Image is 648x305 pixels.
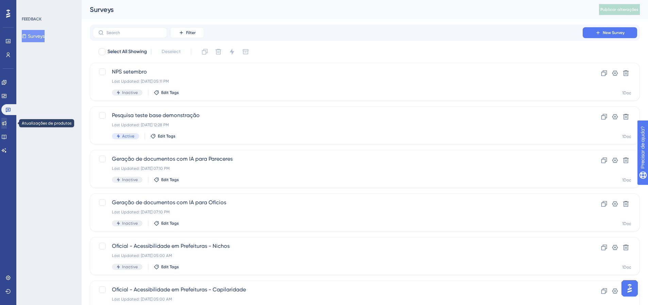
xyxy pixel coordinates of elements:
div: FEEDBACK [22,16,41,22]
button: Filter [170,27,204,38]
button: Edit Tags [150,133,176,139]
iframe: Iniciador do Assistente de IA do UserGuiding [619,278,640,299]
span: Inactive [122,221,138,226]
button: Edit Tags [154,221,179,226]
font: Publicar alterações [600,7,638,12]
div: Last Updated: [DATE] 12:28 PM [112,122,563,128]
div: 1Doc [622,90,631,96]
div: Surveys [90,5,582,14]
span: Filter [186,30,196,35]
span: Edit Tags [161,177,179,182]
div: Last Updated: [DATE] 05:00 AM [112,253,563,258]
span: Select All Showing [107,48,147,56]
font: Precisar de ajuda? [16,3,59,8]
div: Last Updated: [DATE] 07:10 PM [112,209,563,215]
span: NPS setembro [112,68,563,76]
button: Edit Tags [154,90,179,95]
div: 1Doc [622,221,631,226]
span: Inactive [122,177,138,182]
span: Geração de documentos com IA para Pareceres [112,155,563,163]
span: Pesquisa teste base demonstração [112,111,563,119]
span: Geração de documentos com IA para Ofícios [112,198,563,207]
div: Last Updated: [DATE] 05:11 PM [112,79,563,84]
span: Edit Tags [161,90,179,95]
span: Edit Tags [161,221,179,226]
button: Deselect [155,46,187,58]
span: Inactive [122,90,138,95]
span: Edit Tags [158,133,176,139]
button: Edit Tags [154,264,179,270]
input: Search [106,30,162,35]
span: Inactive [122,264,138,270]
div: 1Doc [622,134,631,139]
button: Edit Tags [154,177,179,182]
div: Last Updated: [DATE] 05:00 AM [112,296,563,302]
button: Surveys [22,30,45,42]
span: Oficial - Acessibilidade em Prefeituras - Capilaridade [112,286,563,294]
span: New Survey [603,30,625,35]
span: Active [122,133,134,139]
div: Last Updated: [DATE] 07:10 PM [112,166,563,171]
button: New Survey [583,27,637,38]
div: 1Doc [622,264,631,270]
span: Deselect [162,48,181,56]
span: Edit Tags [161,264,179,270]
span: Oficial - Acessibilidade em Prefeituras - Nichos [112,242,563,250]
button: Publicar alterações [599,4,640,15]
div: 1Doc [622,177,631,183]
